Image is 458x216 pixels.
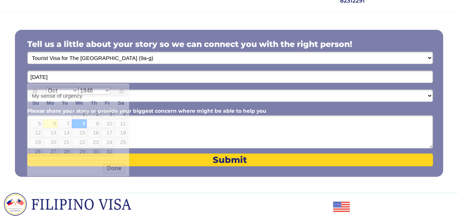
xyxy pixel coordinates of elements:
[43,129,58,137] a: 13
[87,110,100,119] a: 2
[43,147,58,156] a: 27
[87,119,100,128] a: 9
[91,100,97,106] span: Thursday
[78,87,110,95] select: Select year
[105,100,110,106] span: Friday
[27,71,433,83] input: Date of Birth (mm/dd/yyyy)
[29,147,43,156] a: 26
[29,119,43,128] a: 5
[43,119,58,128] a: 6
[114,129,128,137] a: 18
[72,147,87,156] a: 29
[46,87,78,95] select: Select month
[103,164,125,174] button: Done
[72,119,87,128] a: 8
[58,119,71,128] a: 7
[72,110,87,119] a: 1
[101,138,114,147] a: 24
[62,100,68,106] span: Tuesday
[27,39,352,49] span: Tell us a little about your story so we can connect you with the right person!
[114,138,128,147] a: 25
[27,153,433,166] button: Submit
[101,119,114,128] a: 10
[72,138,87,147] a: 22
[101,147,114,156] a: 31
[114,119,128,128] a: 11
[58,129,71,137] a: 14
[114,110,128,119] a: 4
[43,138,58,147] a: 20
[47,100,54,106] span: Monday
[101,110,114,119] a: 3
[32,100,39,106] span: Sunday
[58,147,71,156] a: 28
[87,147,100,156] a: 30
[27,108,266,114] span: Please share your story or provide your biggest concern where might be able to help you
[29,138,43,147] a: 19
[27,155,433,165] span: Submit
[75,100,83,106] span: Wednesday
[101,129,114,137] a: 17
[118,100,124,106] span: Saturday
[29,129,43,137] a: 12
[58,138,71,147] a: 21
[87,138,100,147] a: 23
[72,129,87,137] a: 15
[87,129,100,137] a: 16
